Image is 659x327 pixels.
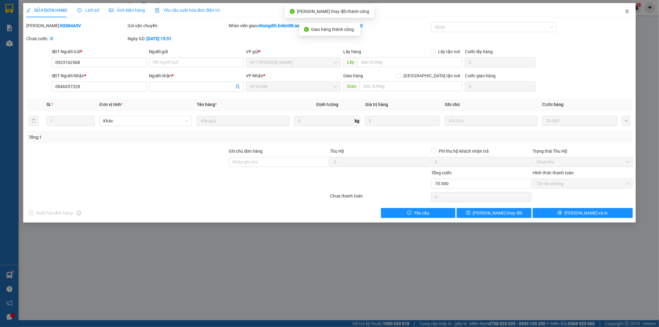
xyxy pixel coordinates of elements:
[246,73,264,78] span: VP Nhận
[625,9,630,14] span: close
[197,102,217,107] span: Tên hàng
[149,48,244,55] div: Người gửi
[46,102,51,107] span: SL
[360,81,463,91] input: Dọc đường
[343,73,363,78] span: Giao hàng
[77,211,81,215] span: info-circle
[619,3,636,20] button: Close
[60,23,81,28] b: K8S84A5V
[533,208,633,218] button: printer[PERSON_NAME] và In
[250,82,337,91] span: VP Km98
[343,57,357,67] span: Lấy
[290,9,295,14] span: check-circle
[465,57,535,67] input: Cước lấy hàng
[357,57,463,67] input: Dọc đường
[128,22,228,29] div: Gói vận chuyển:
[149,72,244,79] div: Người nhận
[109,8,145,13] span: Ảnh kiện hàng
[465,49,493,54] label: Cước lấy hàng
[330,193,431,203] div: Chưa thanh toán
[34,210,76,216] span: Xuất hóa đơn hàng
[436,48,463,55] span: Lấy tận nơi
[197,116,289,126] input: VD: Bàn, Ghế
[457,208,531,218] button: save[PERSON_NAME] thay đổi
[311,27,355,32] span: Giao hàng thành công.
[26,22,126,29] div: [PERSON_NAME]:
[414,210,429,216] span: Yêu cầu
[465,73,496,78] label: Cước giao hàng
[229,22,329,29] div: Nhân viên giao:
[52,72,146,79] div: SĐT Người Nhận
[155,8,160,13] img: icon
[316,102,338,107] span: Định lượng
[235,84,240,89] span: user-add
[330,149,344,154] span: Thu Hộ
[401,72,463,79] span: [GEOGRAPHIC_DATA] tận nơi
[77,8,82,12] span: clock-circle
[128,35,228,42] div: Ngày GD:
[465,82,535,91] input: Cước giao hàng
[330,22,430,29] div: Cước rồi :
[407,210,412,215] span: exclamation-circle
[229,157,329,167] input: Ghi chú đơn hàng
[109,8,113,12] span: picture
[77,8,99,13] span: Lịch sử
[343,49,361,54] span: Lấy hàng
[466,210,471,215] span: save
[436,148,491,155] span: Phí thu hộ khách nhận trả
[304,27,309,32] span: check-circle
[29,116,39,126] button: delete
[473,210,522,216] span: [PERSON_NAME] thay đổi
[365,116,440,126] input: 0
[155,8,220,13] span: Yêu cầu xuất hóa đơn điện tử
[258,23,310,28] b: nhungdth.bvkm98.saoviet
[542,102,564,107] span: Cước hàng
[146,36,171,41] b: [DATE] 15:51
[229,149,263,154] label: Ghi chú đơn hàng
[26,8,31,12] span: edit
[26,35,126,42] div: Chưa cước :
[533,170,574,175] label: Hình thức thanh toán
[50,36,53,41] b: 0
[343,81,360,91] span: Giao
[533,148,633,155] div: Trạng thái Thu Hộ
[542,116,617,126] input: 0
[26,8,67,13] span: SỬA ĐƠN HÀNG
[365,102,388,107] span: Giá trị hàng
[536,157,629,167] span: Chưa thu
[29,134,254,141] div: Tổng: 1
[354,116,360,126] span: kg
[431,170,452,175] span: Tổng cước
[381,208,456,218] button: exclamation-circleYêu cầu
[536,179,629,188] span: Tại văn phòng
[564,210,608,216] span: [PERSON_NAME] và In
[558,210,562,215] span: printer
[250,58,337,67] span: VP 7 Phạm Văn Đồng
[246,48,341,55] div: VP gửi
[103,116,188,125] span: Khác
[445,116,537,126] input: Ghi Chú
[52,48,146,55] div: SĐT Người Gửi
[442,99,540,111] th: Ghi chú
[99,102,123,107] span: Đơn vị tính
[622,116,630,126] button: plus
[297,9,370,14] span: [PERSON_NAME] thay đổi thành công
